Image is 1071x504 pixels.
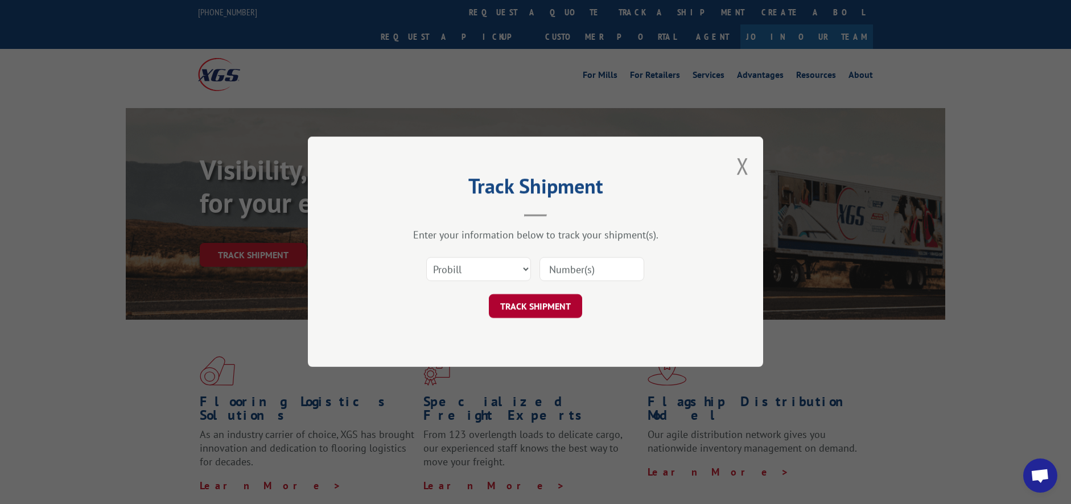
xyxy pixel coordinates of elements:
div: Enter your information below to track your shipment(s). [365,229,706,242]
input: Number(s) [539,258,644,282]
button: TRACK SHIPMENT [489,295,582,319]
div: Open chat [1023,458,1057,493]
h2: Track Shipment [365,178,706,200]
button: Close modal [736,151,749,181]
